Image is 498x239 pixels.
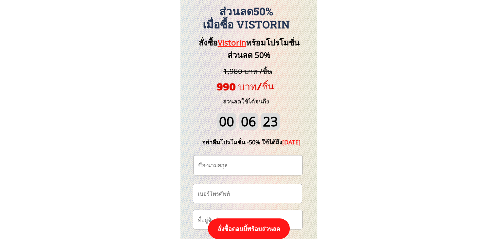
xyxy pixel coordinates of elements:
input: เบอร์โทรศัพท์ [196,184,299,203]
span: Vistorin [218,37,246,48]
input: ชื่อ-นามสกุล [196,156,300,175]
span: /ชิ้น [257,81,274,91]
span: 1,980 บาท /ชิ้น [223,66,272,76]
h3: ส่วนลด50% เมื่อซื้อ Vistorin [177,5,316,31]
input: ที่อยู่จัดส่ง [196,210,299,229]
span: 990 บาท [217,80,257,92]
span: [DATE] [282,138,301,146]
div: อย่าลืมโปรโมชั่น -50% ใช้ได้ถึง [192,138,311,147]
p: สั่งซื้อตอนนี้พร้อมส่วนลด [208,218,290,239]
h3: ส่วนลดใช้ได้จนถึง [214,97,278,106]
h3: สั่งซื้อ พร้อมโปรโมชั่นส่วนลด 50% [188,36,310,62]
